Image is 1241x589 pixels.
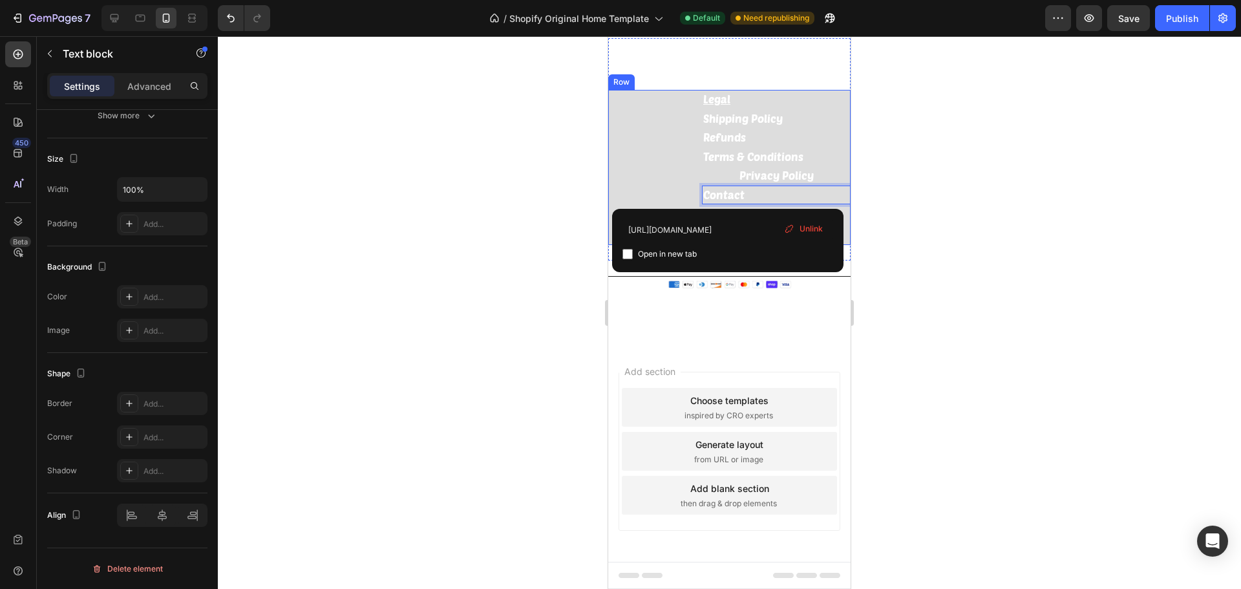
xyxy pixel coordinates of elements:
[47,507,84,524] div: Align
[47,559,207,579] button: Delete element
[92,561,163,577] div: Delete element
[143,432,204,444] div: Add...
[47,259,110,276] div: Background
[693,12,720,24] span: Default
[743,12,809,24] span: Need republishing
[218,5,270,31] div: Undo/Redo
[47,431,73,443] div: Corner
[47,104,207,127] button: Show more
[118,178,207,201] input: Auto
[12,138,31,148] div: 450
[143,398,204,410] div: Add...
[622,219,833,240] input: Paste link here
[47,365,89,383] div: Shape
[504,12,507,25] span: /
[47,398,72,409] div: Border
[47,291,67,303] div: Color
[1197,526,1228,557] div: Open Intercom Messenger
[1118,13,1140,24] span: Save
[127,80,171,93] p: Advanced
[143,325,204,337] div: Add...
[638,246,697,262] span: Open in new tab
[800,223,823,235] span: Unlink
[1166,12,1198,25] div: Publish
[63,46,173,61] p: Text block
[47,325,70,336] div: Image
[10,237,31,247] div: Beta
[608,36,851,589] iframe: To enrich screen reader interactions, please activate Accessibility in Grammarly extension settings
[1107,5,1150,31] button: Save
[47,184,69,195] div: Width
[85,10,90,26] p: 7
[47,465,77,477] div: Shadow
[47,151,81,168] div: Size
[1155,5,1209,31] button: Publish
[143,219,204,230] div: Add...
[98,109,158,122] div: Show more
[64,80,100,93] p: Settings
[509,12,649,25] span: Shopify Original Home Template
[143,292,204,303] div: Add...
[5,5,96,31] button: 7
[143,466,204,477] div: Add...
[47,218,77,230] div: Padding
